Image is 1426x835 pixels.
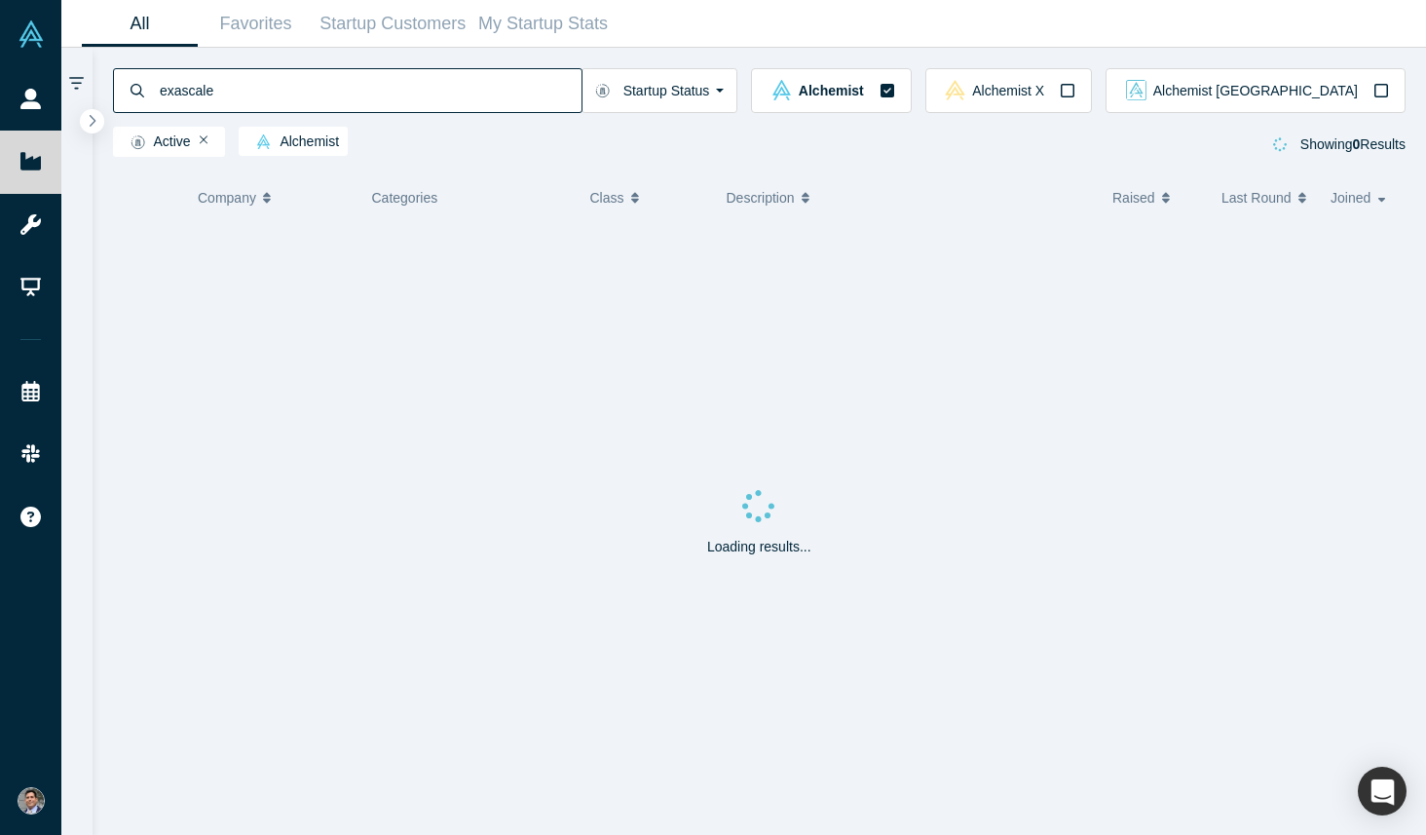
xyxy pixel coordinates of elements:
[1112,177,1155,218] span: Raised
[200,133,208,147] button: Remove Filter
[372,190,438,206] span: Categories
[972,84,1044,97] span: Alchemist X
[727,177,1093,218] button: Description
[1126,80,1146,100] img: alchemist_aj Vault Logo
[18,20,45,48] img: Alchemist Vault Logo
[1221,177,1310,218] button: Last Round
[158,67,582,113] input: Search by company name, class, customer, one-liner or category
[771,80,792,100] img: alchemist Vault Logo
[1221,177,1292,218] span: Last Round
[18,787,45,815] img: Will Schumaker's Account
[799,84,864,97] span: Alchemist
[751,68,911,113] button: alchemist Vault LogoAlchemist
[945,80,965,100] img: alchemistx Vault Logo
[198,1,314,47] a: Favorites
[582,68,738,113] button: Startup Status
[122,134,191,150] span: Active
[1331,177,1370,218] span: Joined
[590,177,624,218] span: Class
[1153,84,1358,97] span: Alchemist [GEOGRAPHIC_DATA]
[925,68,1092,113] button: alchemistx Vault LogoAlchemist X
[707,537,811,557] p: Loading results...
[314,1,472,47] a: Startup Customers
[1353,136,1361,152] strong: 0
[590,177,696,218] button: Class
[1300,136,1406,152] span: Showing Results
[1112,177,1201,218] button: Raised
[1331,177,1392,218] button: Joined
[1106,68,1406,113] button: alchemist_aj Vault LogoAlchemist [GEOGRAPHIC_DATA]
[595,83,610,98] img: Startup status
[198,177,256,218] span: Company
[82,1,198,47] a: All
[472,1,615,47] a: My Startup Stats
[247,134,339,150] span: Alchemist
[198,177,341,218] button: Company
[727,177,795,218] span: Description
[131,134,145,150] img: Startup status
[256,134,271,149] img: alchemist Vault Logo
